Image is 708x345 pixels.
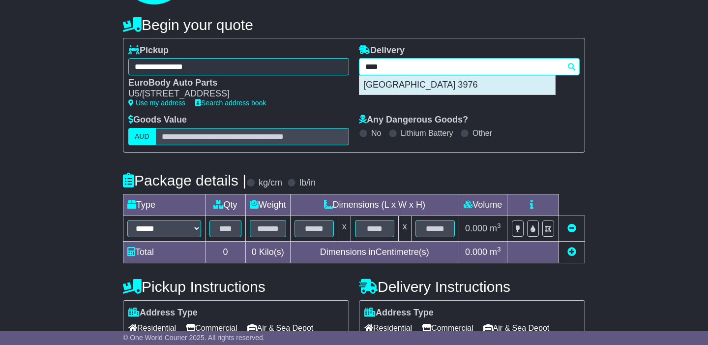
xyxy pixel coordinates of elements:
td: Type [123,194,206,216]
span: Commercial [422,320,473,336]
h4: Package details | [123,172,246,188]
a: Remove this item [567,223,576,233]
label: Pickup [128,45,169,56]
span: Residential [364,320,412,336]
label: kg/cm [259,178,282,188]
label: lb/in [299,178,316,188]
label: Delivery [359,45,405,56]
h4: Begin your quote [123,17,585,33]
td: x [398,216,411,241]
label: Goods Value [128,115,187,125]
label: No [371,128,381,138]
label: Address Type [364,308,434,318]
label: Any Dangerous Goods? [359,115,468,125]
typeahead: Please provide city [359,58,580,75]
span: © One World Courier 2025. All rights reserved. [123,334,265,342]
td: Kilo(s) [246,241,291,263]
sup: 3 [497,222,501,229]
sup: 3 [497,246,501,253]
span: Air & Sea Depot [247,320,314,336]
td: Weight [246,194,291,216]
div: EuroBody Auto Parts [128,78,339,89]
td: Qty [206,194,246,216]
td: x [338,216,351,241]
h4: Pickup Instructions [123,279,349,295]
td: Total [123,241,206,263]
span: 0 [252,247,257,257]
a: Add new item [567,247,576,257]
td: Volume [459,194,507,216]
label: Other [472,128,492,138]
a: Use my address [128,99,185,107]
td: Dimensions (L x W x H) [290,194,459,216]
span: 0.000 [465,247,487,257]
span: 0.000 [465,223,487,233]
label: AUD [128,128,156,145]
div: U5/[STREET_ADDRESS] [128,89,339,99]
h4: Delivery Instructions [359,279,585,295]
span: Commercial [186,320,237,336]
div: [GEOGRAPHIC_DATA] 3976 [359,76,555,94]
span: Residential [128,320,176,336]
td: 0 [206,241,246,263]
td: Dimensions in Centimetre(s) [290,241,459,263]
label: Address Type [128,308,198,318]
a: Search address book [195,99,266,107]
span: m [490,223,501,233]
span: m [490,247,501,257]
span: Air & Sea Depot [483,320,550,336]
label: Lithium Battery [401,128,453,138]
